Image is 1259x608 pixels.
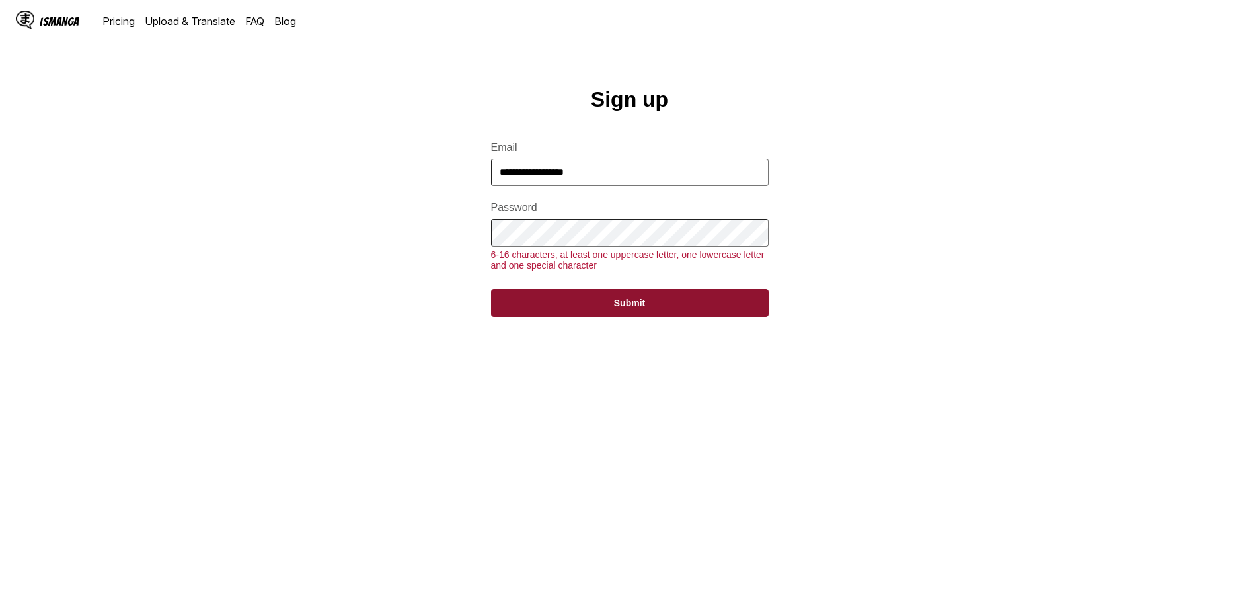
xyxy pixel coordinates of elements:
div: IsManga [40,15,79,28]
h1: Sign up [591,87,668,112]
div: 6-16 characters, at least one uppercase letter, one lowercase letter and one special character [491,249,769,271]
a: Blog [275,15,296,28]
label: Email [491,142,769,153]
a: FAQ [246,15,264,28]
img: IsManga Logo [16,11,34,29]
button: Submit [491,289,769,317]
a: Pricing [103,15,135,28]
a: Upload & Translate [145,15,235,28]
label: Password [491,202,769,214]
a: IsManga LogoIsManga [16,11,103,32]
